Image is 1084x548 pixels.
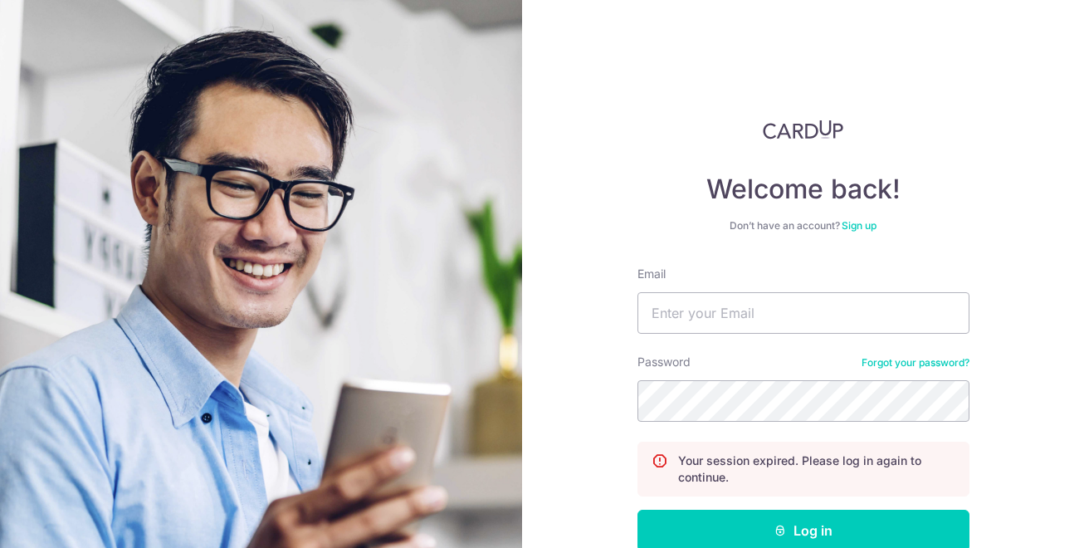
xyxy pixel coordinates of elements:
label: Email [637,266,666,282]
p: Your session expired. Please log in again to continue. [678,453,955,486]
img: CardUp Logo [763,120,844,139]
h4: Welcome back! [637,173,969,206]
a: Forgot your password? [862,356,969,369]
label: Password [637,354,691,370]
a: Sign up [842,219,876,232]
input: Enter your Email [637,292,969,334]
div: Don’t have an account? [637,219,969,232]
